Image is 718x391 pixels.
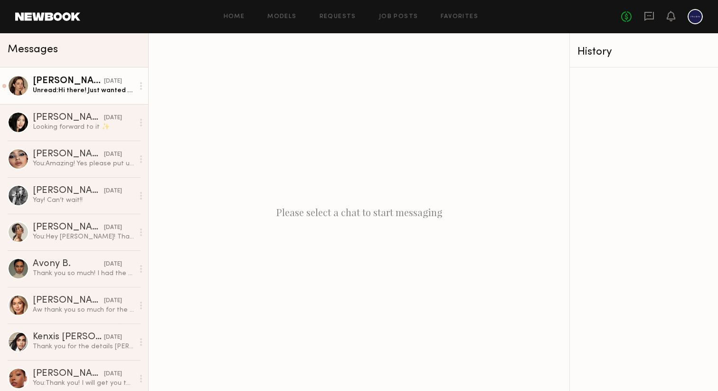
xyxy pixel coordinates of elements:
[224,14,245,20] a: Home
[577,47,710,57] div: History
[33,76,104,86] div: [PERSON_NAME]
[33,223,104,232] div: [PERSON_NAME]
[33,379,134,388] div: You: Thank you! I will get you that folder of photos sent soon! :)
[33,186,104,196] div: [PERSON_NAME]
[33,269,134,278] div: Thank you so much! I had the best time, the team was amazing, can’t wait to see how it all turned...
[441,14,478,20] a: Favorites
[33,123,134,132] div: Looking forward to it ✨
[33,86,134,95] div: Unread: Hi there! Just wanted to follow up on the above to see if you’re still interested in book...
[104,333,122,342] div: [DATE]
[33,369,104,379] div: [PERSON_NAME]
[33,159,134,168] div: You: Amazing! Yes please put us down for that date. I will send the booking request this afternoo...
[33,259,104,269] div: Avony B.
[33,305,134,315] div: Aw thank you so much for the kind message. It was so nice to work with you [DEMOGRAPHIC_DATA] aga...
[104,370,122,379] div: [DATE]
[149,33,569,391] div: Please select a chat to start messaging
[104,187,122,196] div: [DATE]
[33,113,104,123] div: [PERSON_NAME]
[33,296,104,305] div: [PERSON_NAME]
[33,150,104,159] div: [PERSON_NAME]
[104,223,122,232] div: [DATE]
[320,14,356,20] a: Requests
[267,14,296,20] a: Models
[33,342,134,351] div: Thank you for the details [PERSON_NAME]! I would to work with your team on this campaign. Would y...
[8,44,58,55] span: Messages
[104,260,122,269] div: [DATE]
[104,114,122,123] div: [DATE]
[104,150,122,159] div: [DATE]
[104,77,122,86] div: [DATE]
[104,296,122,305] div: [DATE]
[33,196,134,205] div: Yay! Can’t wait!!
[33,333,104,342] div: Kenxis [PERSON_NAME]
[33,232,134,241] div: You: Hey [PERSON_NAME]! Thank you so much for your time and energy on the photoshoot. The whole t...
[379,14,418,20] a: Job Posts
